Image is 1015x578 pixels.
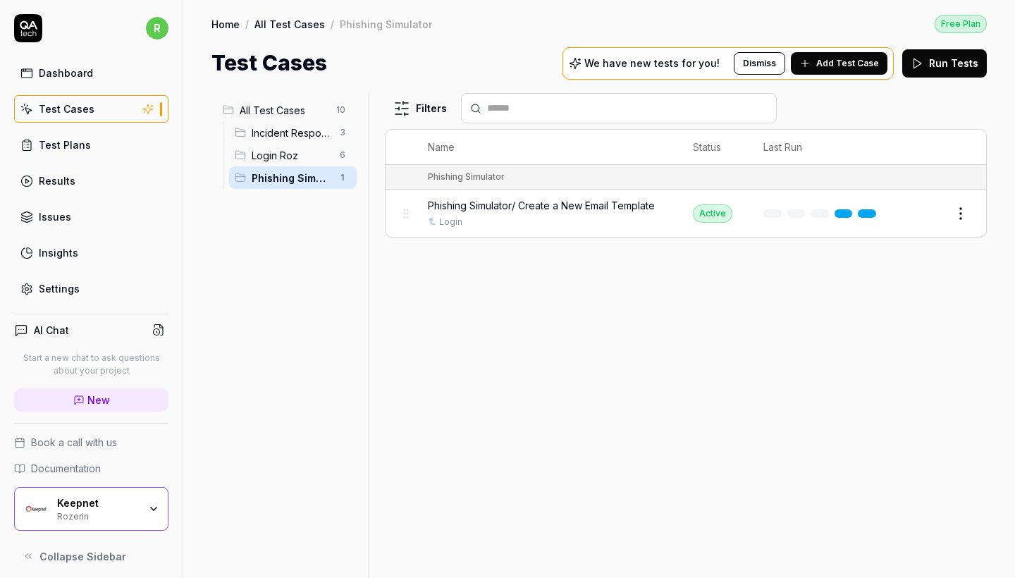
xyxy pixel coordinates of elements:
[14,352,168,377] p: Start a new chat to ask questions about your project
[935,14,987,33] button: Free Plan
[14,388,168,412] a: New
[14,487,168,531] button: Keepnet LogoKeepnetRozerin
[14,59,168,87] a: Dashboard
[252,171,331,185] span: Phishing Simulator
[229,121,357,144] div: Drag to reorderIncident Responder3
[240,103,328,118] span: All Test Cases
[14,95,168,123] a: Test Cases
[39,549,126,564] span: Collapse Sidebar
[428,198,655,213] span: Phishing Simulator/ Create a New Email Template
[693,204,732,223] div: Active
[252,125,331,140] span: Incident Responder
[87,393,110,407] span: New
[39,102,94,116] div: Test Cases
[245,17,249,31] div: /
[23,496,49,522] img: Keepnet Logo
[57,510,139,521] div: Rozerin
[39,245,78,260] div: Insights
[34,323,69,338] h4: AI Chat
[386,190,986,237] tr: Phishing Simulator/ Create a New Email TemplateLoginActive
[14,167,168,195] a: Results
[816,57,879,70] span: Add Test Case
[39,66,93,80] div: Dashboard
[340,17,432,31] div: Phishing Simulator
[749,130,896,165] th: Last Run
[428,171,505,183] div: Phishing Simulator
[334,169,351,186] span: 1
[679,130,749,165] th: Status
[414,130,679,165] th: Name
[334,147,351,164] span: 6
[584,59,720,68] p: We have new tests for you!
[146,14,168,42] button: r
[14,131,168,159] a: Test Plans
[254,17,325,31] a: All Test Cases
[14,275,168,302] a: Settings
[14,239,168,266] a: Insights
[39,209,71,224] div: Issues
[146,17,168,39] span: r
[902,49,987,78] button: Run Tests
[211,47,327,79] h1: Test Cases
[14,542,168,570] button: Collapse Sidebar
[31,461,101,476] span: Documentation
[14,435,168,450] a: Book a call with us
[331,17,334,31] div: /
[229,144,357,166] div: Drag to reorderLogin Roz6
[935,15,987,33] div: Free Plan
[39,137,91,152] div: Test Plans
[14,461,168,476] a: Documentation
[31,435,117,450] span: Book a call with us
[39,173,75,188] div: Results
[39,281,80,296] div: Settings
[334,124,351,141] span: 3
[57,497,139,510] div: Keepnet
[14,203,168,230] a: Issues
[229,166,357,189] div: Drag to reorderPhishing Simulator1
[252,148,331,163] span: Login Roz
[734,52,785,75] button: Dismiss
[791,52,887,75] button: Add Test Case
[331,102,351,118] span: 10
[211,17,240,31] a: Home
[385,94,455,123] button: Filters
[439,216,462,228] a: Login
